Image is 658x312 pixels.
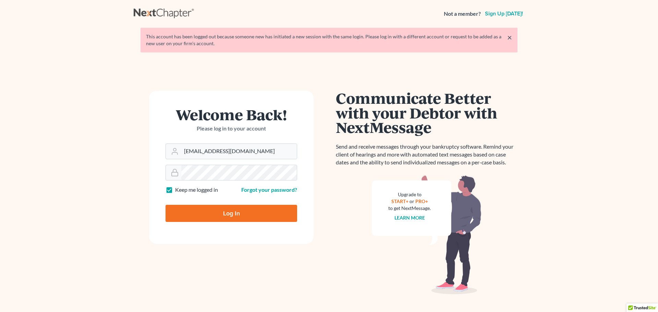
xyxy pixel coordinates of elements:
div: This account has been logged out because someone new has initiated a new session with the same lo... [146,33,512,47]
h1: Welcome Back! [166,107,297,122]
span: or [410,198,414,204]
label: Keep me logged in [175,186,218,194]
a: Learn more [394,215,425,221]
input: Email Address [181,144,297,159]
div: Upgrade to [388,191,431,198]
a: Forgot your password? [241,186,297,193]
a: START+ [391,198,409,204]
a: PRO+ [415,198,428,204]
input: Log In [166,205,297,222]
h1: Communicate Better with your Debtor with NextMessage [336,91,517,135]
p: Send and receive messages through your bankruptcy software. Remind your client of hearings and mo... [336,143,517,166]
p: Please log in to your account [166,125,297,133]
a: Sign up [DATE]! [484,11,524,16]
a: × [507,33,512,41]
img: nextmessage_bg-59042aed3d76b12b5cd301f8e5b87938c9018125f34e5fa2b7a6b67550977c72.svg [372,175,482,295]
strong: Not a member? [444,10,481,18]
div: to get NextMessage. [388,205,431,212]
